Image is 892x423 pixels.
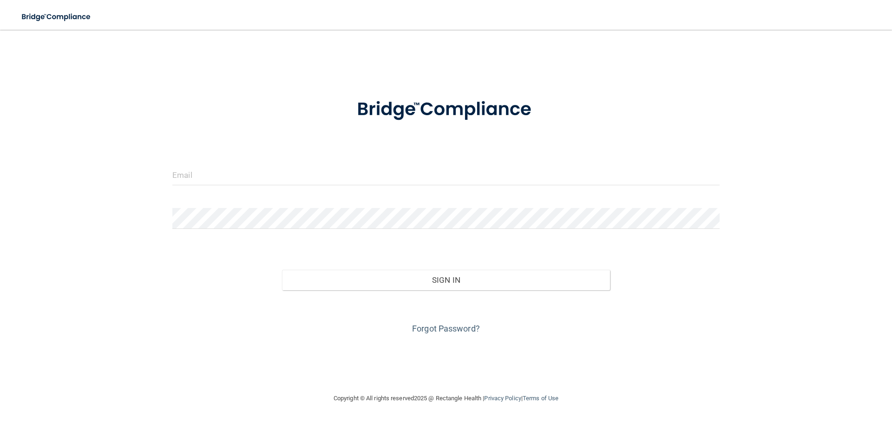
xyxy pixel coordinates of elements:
[338,85,554,134] img: bridge_compliance_login_screen.278c3ca4.svg
[412,324,480,333] a: Forgot Password?
[14,7,99,26] img: bridge_compliance_login_screen.278c3ca4.svg
[282,270,610,290] button: Sign In
[523,395,558,402] a: Terms of Use
[276,384,616,413] div: Copyright © All rights reserved 2025 @ Rectangle Health | |
[172,164,720,185] input: Email
[484,395,521,402] a: Privacy Policy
